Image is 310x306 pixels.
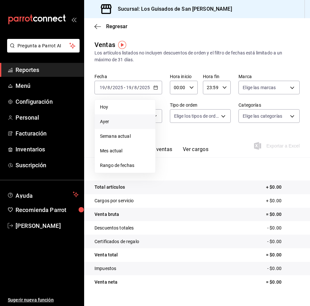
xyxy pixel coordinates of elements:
p: = $0.00 [266,211,300,218]
p: Resumen [94,165,300,173]
span: Personal [16,113,79,122]
span: Configuración [16,97,79,106]
span: Inventarios [16,145,79,154]
span: [PERSON_NAME] [16,221,79,230]
span: Pregunta a Parrot AI [17,42,70,49]
p: Certificados de regalo [94,238,139,245]
div: navigation tabs [105,146,208,157]
input: -- [99,85,105,90]
label: Hora fin [203,74,231,79]
img: Tooltip marker [118,41,126,49]
button: Ver ventas [147,146,172,157]
input: -- [107,85,110,90]
input: ---- [112,85,123,90]
p: Descuentos totales [94,225,134,231]
span: Regresar [106,23,127,29]
span: Elige las categorías [243,113,282,119]
span: Reportes [16,65,79,74]
button: Pregunta a Parrot AI [7,39,80,53]
p: Impuestos [94,265,116,272]
span: Semana actual [100,133,150,140]
p: - $0.00 [267,225,300,231]
span: Facturación [16,129,79,138]
span: Rango de fechas [100,162,150,169]
p: Total artículos [94,184,125,191]
label: Tipo de orden [170,103,231,107]
p: = $0.00 [266,279,300,286]
span: Ayer [100,118,150,125]
span: Elige las marcas [243,84,276,91]
span: Sugerir nueva función [8,297,79,303]
p: Venta total [94,252,118,258]
button: open_drawer_menu [71,17,76,22]
span: / [105,85,107,90]
input: -- [134,85,137,90]
span: / [110,85,112,90]
span: Mes actual [100,147,150,154]
p: - $0.00 [267,238,300,245]
span: / [137,85,139,90]
p: Venta bruta [94,211,119,218]
input: -- [126,85,132,90]
span: Suscripción [16,161,79,170]
p: = $0.00 [266,252,300,258]
p: - $0.00 [267,265,300,272]
label: Categorías [238,103,300,107]
label: Hora inicio [170,74,198,79]
label: Fecha [94,74,162,79]
p: Cargos por servicio [94,197,134,204]
a: Pregunta a Parrot AI [5,47,80,54]
span: / [132,85,134,90]
span: Menú [16,81,79,90]
p: Venta neta [94,279,117,286]
span: Ayuda [16,191,70,198]
button: Ver cargos [183,146,209,157]
span: Recomienda Parrot [16,206,79,214]
div: Ventas [94,40,115,50]
label: Marca [238,74,300,79]
div: Los artículos listados no incluyen descuentos de orden y el filtro de fechas está limitado a un m... [94,50,300,63]
button: Regresar [94,23,127,29]
p: + $0.00 [266,197,300,204]
span: Elige los tipos de orden [174,113,219,119]
input: ---- [139,85,150,90]
span: - [124,85,125,90]
span: Hoy [100,104,150,111]
h3: Sucursal: Los Guisados de San [PERSON_NAME] [113,5,232,13]
p: + $0.00 [266,184,300,191]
